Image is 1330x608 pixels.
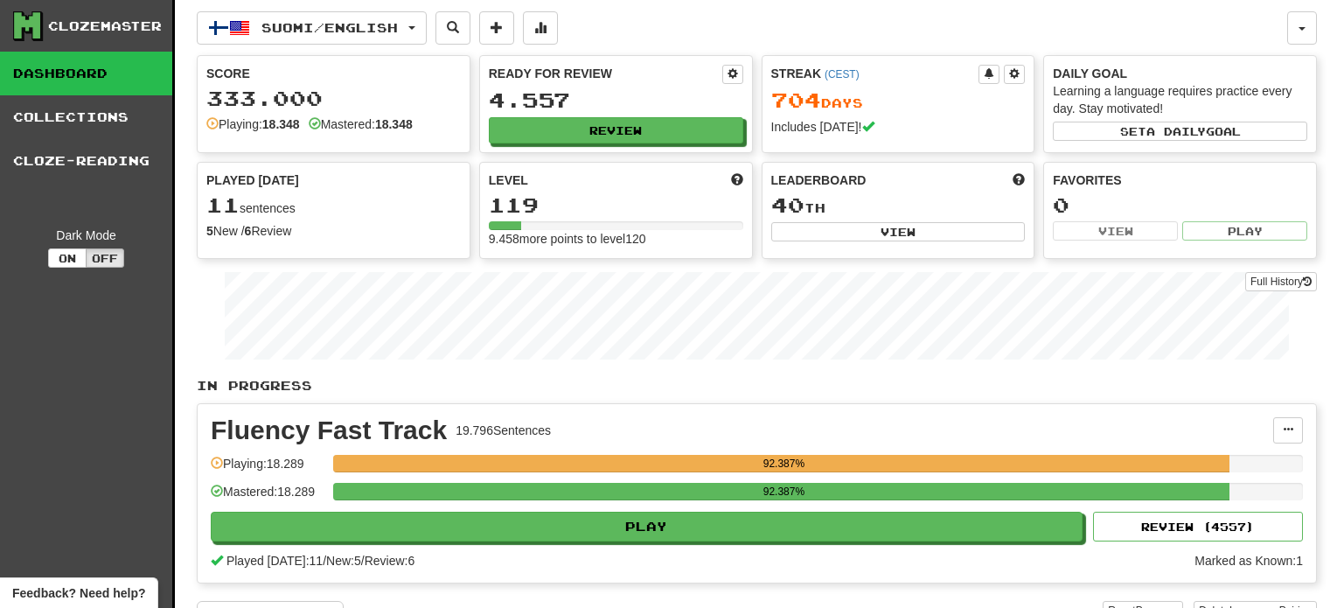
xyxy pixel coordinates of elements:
[771,171,867,189] span: Leaderboard
[206,194,461,217] div: sentences
[771,89,1026,112] div: Day s
[211,483,324,512] div: Mastered: 18.289
[1013,171,1025,189] span: This week in points, UTC
[1053,194,1307,216] div: 0
[489,230,743,248] div: 9.458 more points to level 120
[1053,82,1307,117] div: Learning a language requires practice every day. Stay motivated!
[456,422,551,439] div: 19.796 Sentences
[489,117,743,143] button: Review
[245,224,252,238] strong: 6
[1093,512,1303,542] button: Review (4557)
[489,89,743,111] div: 4.557
[206,192,240,217] span: 11
[48,17,162,35] div: Clozemaster
[211,455,324,484] div: Playing: 18.289
[338,455,1229,472] div: 92.387%
[1053,221,1178,241] button: View
[338,483,1229,500] div: 92.387%
[206,222,461,240] div: New / Review
[825,68,860,80] a: (CEST)
[326,554,361,568] span: New: 5
[1053,65,1307,82] div: Daily Goal
[197,377,1317,395] p: In Progress
[489,194,743,216] div: 119
[1194,552,1303,570] div: Marked as Known: 1
[479,11,514,45] button: Add sentence to collection
[1053,171,1307,189] div: Favorites
[489,171,528,189] span: Level
[197,11,427,45] button: Suomi/English
[523,11,558,45] button: More stats
[13,227,159,244] div: Dark Mode
[262,117,300,131] strong: 18.348
[375,117,413,131] strong: 18.348
[361,554,365,568] span: /
[1053,122,1307,141] button: Seta dailygoal
[211,417,447,444] div: Fluency Fast Track
[206,65,461,82] div: Score
[771,222,1026,241] button: View
[206,87,461,109] div: 333.000
[1245,272,1317,291] a: Full History
[323,554,326,568] span: /
[771,65,979,82] div: Streak
[48,248,87,268] button: On
[731,171,743,189] span: Score more points to level up
[12,584,145,602] span: Open feedback widget
[261,20,398,35] span: Suomi / English
[771,87,821,112] span: 704
[206,171,299,189] span: Played [DATE]
[1146,125,1206,137] span: a daily
[435,11,470,45] button: Search sentences
[365,554,415,568] span: Review: 6
[226,554,323,568] span: Played [DATE]: 11
[309,115,413,133] div: Mastered:
[771,192,804,217] span: 40
[1182,221,1307,241] button: Play
[211,512,1083,542] button: Play
[771,194,1026,217] div: th
[206,224,213,238] strong: 5
[206,115,300,133] div: Playing:
[86,248,124,268] button: Off
[771,118,1026,136] div: Includes [DATE]!
[489,65,722,82] div: Ready for Review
